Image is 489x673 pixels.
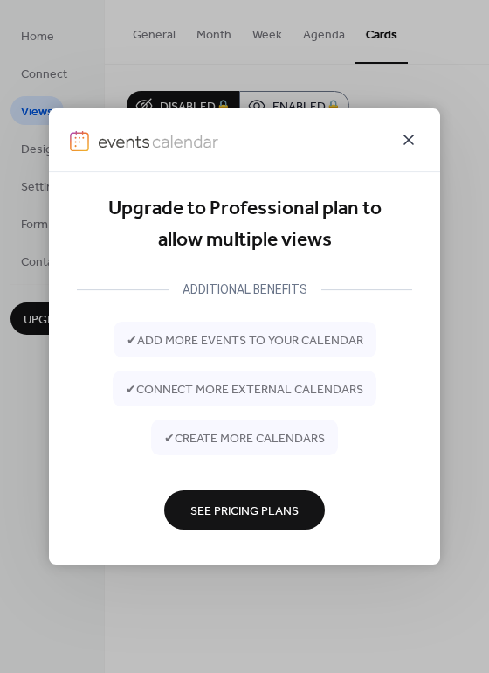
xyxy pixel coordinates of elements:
div: ADDITIONAL BENEFITS [169,279,321,300]
img: logo-icon [70,131,89,152]
button: See Pricing Plans [164,490,325,530]
span: See Pricing Plans [190,502,299,520]
span: ✔ create more calendars [164,429,325,448]
img: logo-type [98,131,218,152]
span: ✔ connect more external calendars [126,380,363,399]
span: ✔ add more events to your calendar [127,331,363,350]
div: Upgrade to Professional plan to allow multiple views [77,193,412,257]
